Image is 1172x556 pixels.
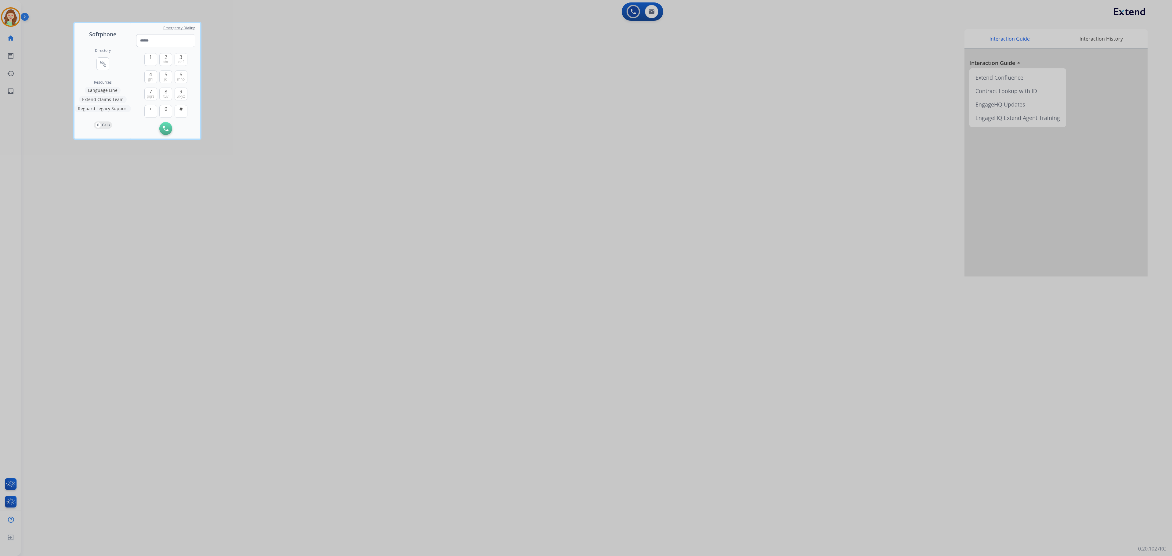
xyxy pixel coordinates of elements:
[179,88,182,95] span: 9
[165,105,167,113] span: 0
[179,71,182,78] span: 6
[163,94,168,99] span: tuv
[159,105,172,118] button: 0
[175,53,187,66] button: 3def
[144,88,157,100] button: 7pqrs
[164,77,168,82] span: jkl
[94,80,112,85] span: Resources
[175,70,187,83] button: 6mno
[175,105,187,118] button: #
[163,26,195,31] span: Emergency Dialing
[149,53,152,61] span: 1
[149,88,152,95] span: 7
[99,60,107,67] mat-icon: connect_without_contact
[102,122,110,128] p: Calls
[165,88,167,95] span: 8
[94,121,112,129] button: 0Calls
[159,88,172,100] button: 8tuv
[177,77,185,82] span: mno
[163,126,168,131] img: call-button
[165,53,167,61] span: 2
[149,105,152,113] span: +
[1138,545,1166,552] p: 0.20.1027RC
[163,60,169,64] span: abc
[144,105,157,118] button: +
[149,71,152,78] span: 4
[96,122,101,128] p: 0
[89,30,116,38] span: Softphone
[144,53,157,66] button: 1
[178,60,184,64] span: def
[159,70,172,83] button: 5jkl
[95,48,111,53] h2: Directory
[147,94,154,99] span: pqrs
[165,71,167,78] span: 5
[175,88,187,100] button: 9wxyz
[159,53,172,66] button: 2abc
[75,105,131,112] button: Reguard Legacy Support
[177,94,185,99] span: wxyz
[179,105,183,113] span: #
[85,87,121,94] button: Language Line
[79,96,127,103] button: Extend Claims Team
[179,53,182,61] span: 3
[144,70,157,83] button: 4ghi
[148,77,153,82] span: ghi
